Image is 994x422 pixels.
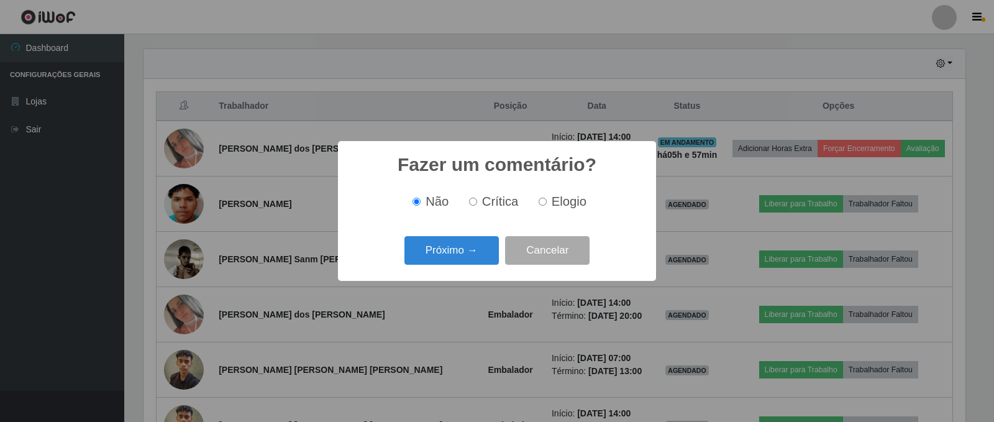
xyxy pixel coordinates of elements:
[398,154,596,176] h2: Fazer um comentário?
[552,195,586,208] span: Elogio
[482,195,519,208] span: Crítica
[413,198,421,206] input: Não
[426,195,449,208] span: Não
[469,198,477,206] input: Crítica
[404,236,499,265] button: Próximo →
[505,236,590,265] button: Cancelar
[539,198,547,206] input: Elogio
